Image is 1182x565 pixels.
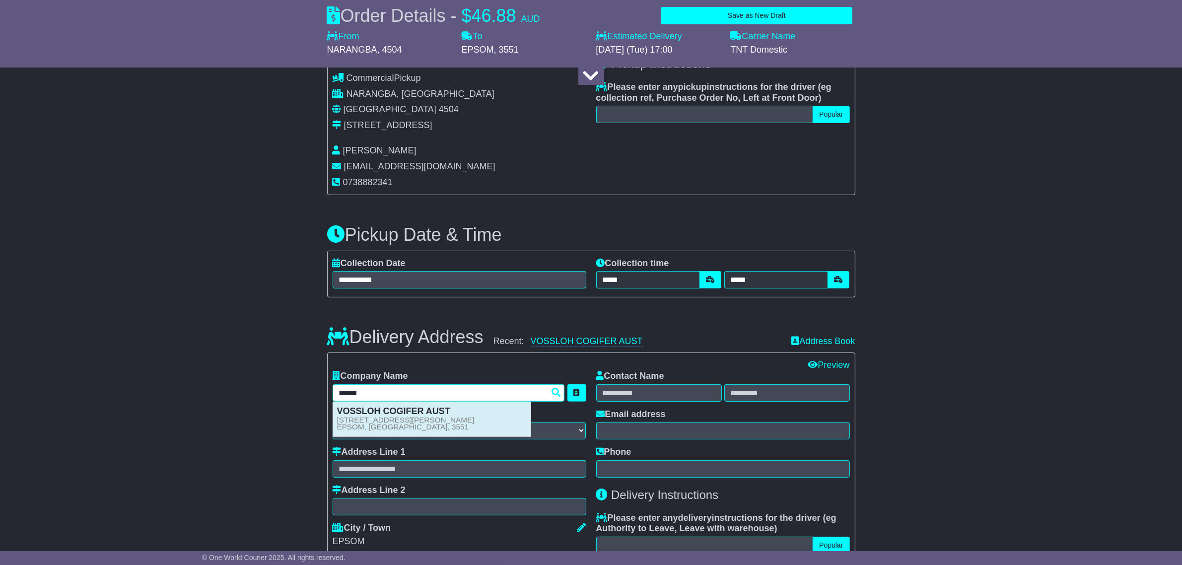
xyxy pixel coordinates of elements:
[327,225,855,245] h3: Pickup Date & Time
[813,537,849,554] button: Popular
[531,336,643,347] a: VOSSLOH COGIFER AUST
[611,488,718,501] span: Delivery Instructions
[347,89,494,99] span: NARANGBA, [GEOGRAPHIC_DATA]
[333,258,406,269] label: Collection Date
[596,447,631,458] label: Phone
[596,371,664,382] label: Contact Name
[731,45,855,56] div: TNT Domestic
[808,360,849,370] a: Preview
[462,31,483,42] label: To
[678,513,712,523] span: delivery
[333,73,586,84] div: Pickup
[791,336,855,346] a: Address Book
[327,31,359,42] label: From
[472,5,516,26] span: 46.88
[462,45,494,55] span: EPSOM
[596,45,721,56] div: [DATE] (Tue) 17:00
[327,5,540,26] div: Order Details -
[596,409,666,420] label: Email address
[333,536,586,547] div: EPSOM
[596,258,669,269] label: Collection time
[344,104,436,114] span: [GEOGRAPHIC_DATA]
[333,371,408,382] label: Company Name
[439,104,459,114] span: 4504
[678,82,707,92] span: pickup
[333,485,406,496] label: Address Line 2
[493,336,782,347] div: Recent:
[343,177,393,187] span: 0738882341
[596,82,832,103] span: eg collection ref, Purchase Order No, Left at Front Door
[377,45,402,55] span: , 4504
[521,14,540,24] span: AUD
[462,5,472,26] span: $
[344,161,495,171] span: [EMAIL_ADDRESS][DOMAIN_NAME]
[596,513,836,534] span: eg Authority to Leave, Leave with warehouse
[337,406,450,416] strong: VOSSLOH COGIFER AUST
[337,417,475,430] small: [STREET_ADDRESS][PERSON_NAME] EPSOM, [GEOGRAPHIC_DATA], 3551
[596,31,721,42] label: Estimated Delivery
[202,554,346,562] span: © One World Courier 2025. All rights reserved.
[813,106,849,123] button: Popular
[596,82,850,103] label: Please enter any instructions for the driver ( )
[333,523,391,534] label: City / Town
[494,45,519,55] span: , 3551
[596,513,850,534] label: Please enter any instructions for the driver ( )
[333,447,406,458] label: Address Line 1
[661,7,852,24] button: Save as New Draft
[344,120,432,131] div: [STREET_ADDRESS]
[327,327,484,347] h3: Delivery Address
[327,45,377,55] span: NARANGBA
[343,145,417,155] span: [PERSON_NAME]
[731,31,796,42] label: Carrier Name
